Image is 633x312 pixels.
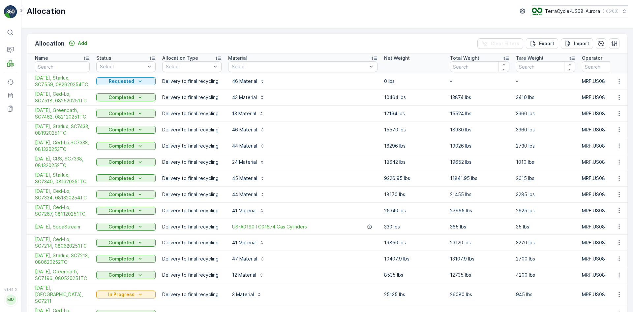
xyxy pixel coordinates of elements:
p: 15570 lbs [384,126,443,133]
button: Completed [96,191,156,198]
span: [DATE], Greenpath, SC7462, 082120251TC [35,107,90,120]
span: [DATE], Ced-Lo, SC7267, 081120251TC [35,204,90,217]
img: logo [4,5,17,18]
p: 12 Material [232,272,256,278]
button: Add [66,39,90,47]
p: Select [100,63,145,70]
a: 08/07/25, Greenpath, SC7196, 080520251TC [35,268,90,282]
button: 46 Material [228,76,269,87]
button: 43 Material [228,92,269,103]
td: Delivery to final recycling [159,203,225,219]
p: 23120 lbs [450,239,509,246]
p: Completed [108,207,134,214]
button: 3 Material [228,289,266,300]
p: Completed [108,239,134,246]
p: 18930 lbs [450,126,509,133]
button: Completed [96,223,156,231]
button: MM [4,293,17,307]
button: Completed [96,255,156,263]
p: 25135 lbs [384,291,443,298]
p: 3360 lbs [516,110,575,117]
a: 08/22/25, Greenpath, SC7462, 082120251TC [35,107,90,120]
p: Completed [108,94,134,101]
p: - [516,78,575,85]
button: Completed [96,126,156,134]
p: 44 Material [232,191,257,198]
p: Tare Weight [516,55,544,61]
p: 9226.95 lbs [384,175,443,182]
p: 19026 lbs [450,143,509,149]
span: [DATE], Starlux, SC7340, 081320251TC [35,172,90,185]
a: 08/18/25, Ced-Lo,SC7333, 081320253TC [35,139,90,153]
p: 19652 lbs [450,159,509,165]
td: Delivery to final recycling [159,73,225,89]
p: 45 Material [232,175,257,182]
button: 13 Material [228,108,268,119]
span: [DATE], Starlux, SC7559, 082620254TC [35,75,90,88]
p: Completed [108,256,134,262]
button: Completed [96,142,156,150]
p: 46 Material [232,126,257,133]
a: 08/27/25, Starlux, SC7559, 082620254TC [35,75,90,88]
button: Completed [96,239,156,247]
p: Operator [582,55,602,61]
button: Clear Filters [477,38,523,49]
p: Completed [108,143,134,149]
p: Requested [109,78,134,85]
p: Name [35,55,48,61]
p: Material [228,55,247,61]
p: 13107.9 lbs [450,256,509,262]
span: [DATE], Ced-Lo,SC7333, 081320253TC [35,139,90,153]
p: 330 lbs [384,224,443,230]
p: Allocation [35,39,65,48]
p: 35 lbs [516,224,575,230]
span: [DATE], Starlux, SC7213, 080620252TC [35,252,90,265]
p: 8535 lbs [384,272,443,278]
span: [DATE], Ced-Lo, SC7334, 081320254TC [35,188,90,201]
input: Search [35,61,90,72]
span: [DATE], CRS, SC7338, 081320252TC [35,156,90,169]
button: 46 Material [228,124,269,135]
a: 08/01/25, SodaStream [35,224,90,230]
a: 08/12/25, Ced-Lo, SC7267, 081120251TC [35,204,90,217]
button: 41 Material [228,237,268,248]
p: 41 Material [232,239,256,246]
p: 2700 lbs [516,256,575,262]
p: Select [232,63,367,70]
p: 945 lbs [516,291,575,298]
span: US-A0190 I C01674 Gas Cylinders [232,224,307,230]
p: 18642 lbs [384,159,443,165]
p: 13874 lbs [450,94,509,101]
span: [DATE], Ced-Lo, SC7518, 082520251TC [35,91,90,104]
p: 19850 lbs [384,239,443,246]
p: Completed [108,191,134,198]
p: Import [574,40,589,47]
p: 24 Material [232,159,257,165]
input: Search [516,61,575,72]
p: 365 lbs [450,224,509,230]
td: Delivery to final recycling [159,138,225,154]
p: 10407.9 lbs [384,256,443,262]
p: Clear Filters [491,40,519,47]
p: Status [96,55,111,61]
td: Delivery to final recycling [159,89,225,106]
button: Completed [96,158,156,166]
a: 08/05/25, Mid America, SC7211 [35,285,90,304]
span: [DATE], Starlux, SC7433, 081920251TC [35,123,90,136]
p: 4200 lbs [516,272,575,278]
span: [DATE], SodaStream [35,224,90,230]
button: Completed [96,271,156,279]
p: ( -05:00 ) [603,9,618,14]
p: 2615 lbs [516,175,575,182]
button: TerraCycle-US08-Aurora(-05:00) [532,5,628,17]
p: 46 Material [232,78,257,85]
p: Allocation [27,6,66,17]
td: Delivery to final recycling [159,251,225,267]
p: 2730 lbs [516,143,575,149]
button: 41 Material [228,205,268,216]
p: 12164 lbs [384,110,443,117]
td: Delivery to final recycling [159,122,225,138]
span: [DATE], Ced-Lo, SC7214, 080620251TC [35,236,90,249]
p: 27965 lbs [450,207,509,214]
p: 1010 lbs [516,159,575,165]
